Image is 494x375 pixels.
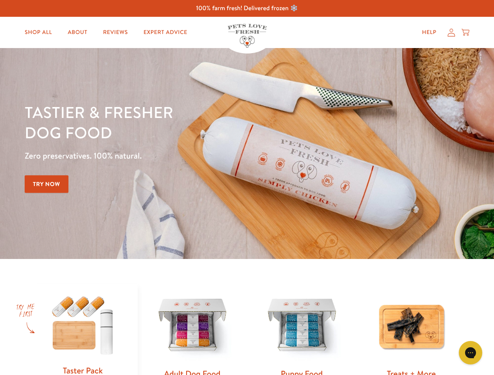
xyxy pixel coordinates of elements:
[228,24,267,48] img: Pets Love Fresh
[455,338,486,367] iframe: Gorgias live chat messenger
[137,25,194,40] a: Expert Advice
[61,25,93,40] a: About
[25,175,68,193] a: Try Now
[18,25,58,40] a: Shop All
[97,25,134,40] a: Reviews
[25,102,321,143] h1: Tastier & fresher dog food
[416,25,443,40] a: Help
[25,149,321,163] p: Zero preservatives. 100% natural.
